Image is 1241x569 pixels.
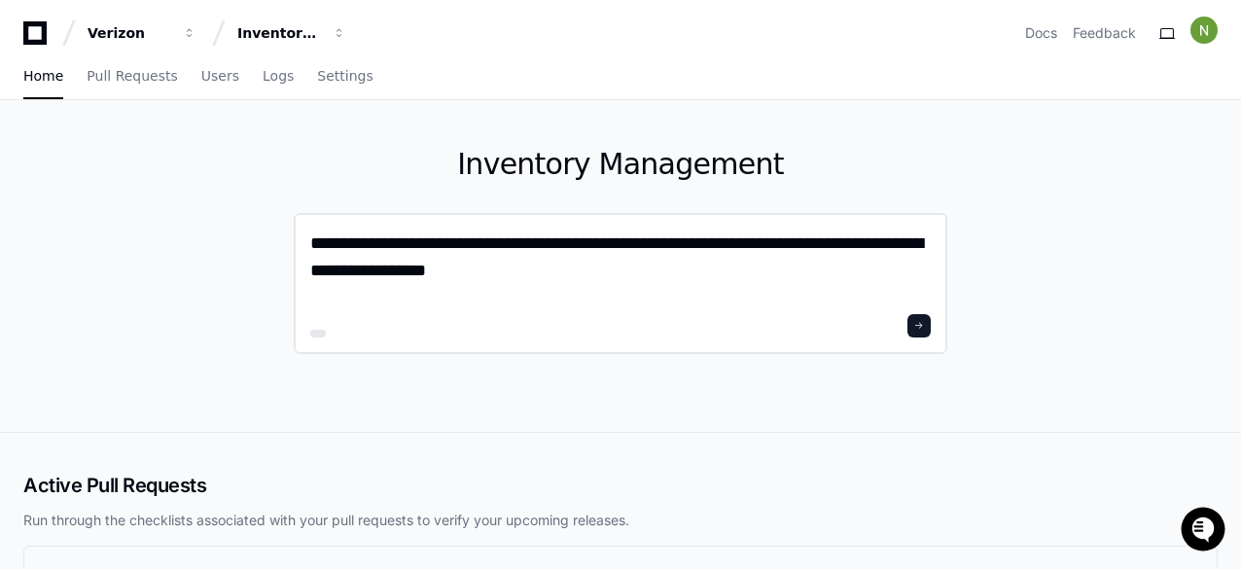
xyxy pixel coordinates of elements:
[201,54,239,99] a: Users
[1190,17,1218,44] img: ACg8ocIiWXJC7lEGJNqNt4FHmPVymFM05ITMeS-frqobA_m8IZ6TxA=s96-c
[23,511,1218,530] p: Run through the checklists associated with your pull requests to verify your upcoming releases.
[1179,505,1231,557] iframe: Open customer support
[88,23,171,43] div: Verizon
[317,54,372,99] a: Settings
[137,203,235,219] a: Powered byPylon
[23,70,63,82] span: Home
[263,70,294,82] span: Logs
[263,54,294,99] a: Logs
[1073,23,1136,43] button: Feedback
[317,70,372,82] span: Settings
[19,19,58,58] img: PlayerZero
[331,151,354,174] button: Start new chat
[23,54,63,99] a: Home
[19,78,354,109] div: Welcome
[23,472,1218,499] h2: Active Pull Requests
[87,54,177,99] a: Pull Requests
[66,164,254,180] div: We're offline, we'll be back soon
[194,204,235,219] span: Pylon
[1025,23,1057,43] a: Docs
[80,16,204,51] button: Verizon
[87,70,177,82] span: Pull Requests
[230,16,354,51] button: Inventory Management
[201,70,239,82] span: Users
[19,145,54,180] img: 1736555170064-99ba0984-63c1-480f-8ee9-699278ef63ed
[237,23,321,43] div: Inventory Management
[294,147,947,182] h1: Inventory Management
[66,145,319,164] div: Start new chat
